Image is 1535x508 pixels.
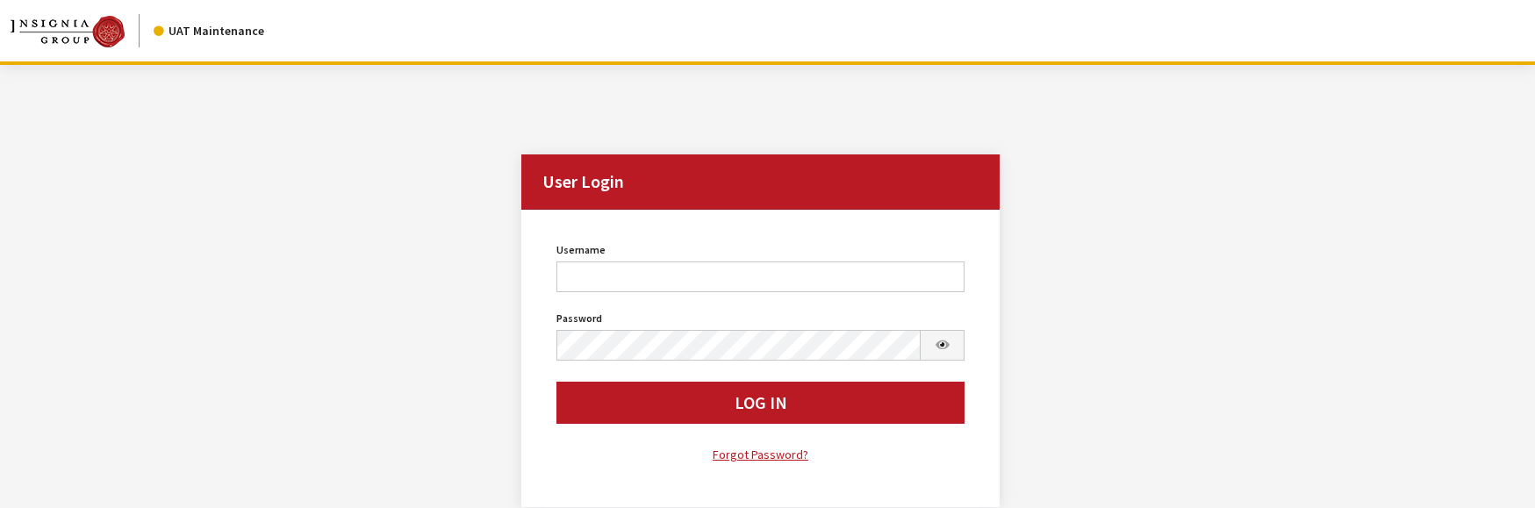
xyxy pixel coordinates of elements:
a: Forgot Password? [556,445,965,465]
label: Password [556,311,602,326]
a: Insignia Group logo [11,14,154,47]
div: UAT Maintenance [154,22,264,40]
img: Catalog Maintenance [11,16,125,47]
button: Log In [556,382,965,424]
label: Username [556,242,606,258]
button: Show Password [920,330,965,361]
h2: User Login [521,154,1001,210]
